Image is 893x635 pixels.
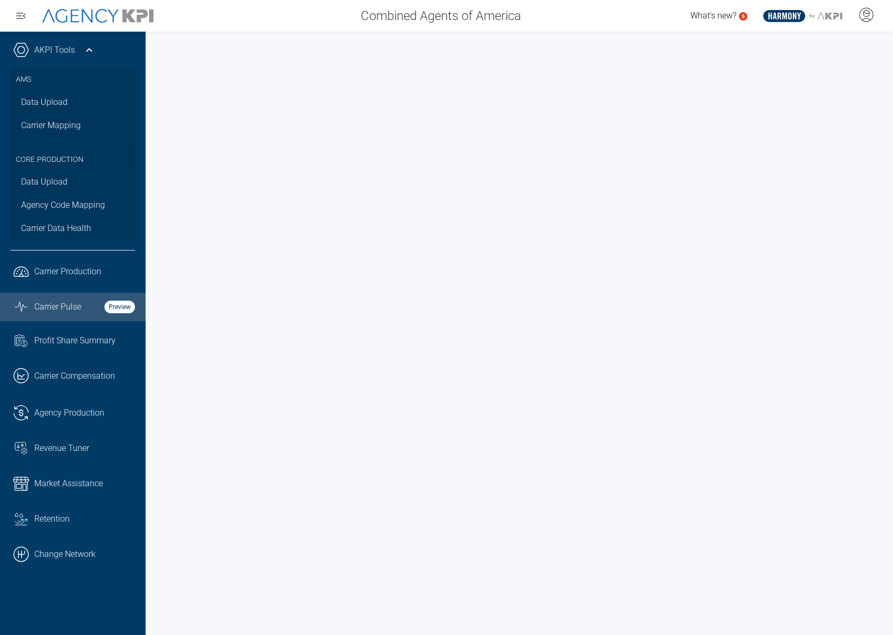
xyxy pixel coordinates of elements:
span: Profit Share Summary [34,334,116,347]
a: AKPI Tools [34,44,75,56]
a: 5 [739,12,747,21]
span: Combined Agents of America [361,6,521,25]
span: Market Assistance [34,477,103,490]
a: Carrier Mapping [11,114,135,137]
strong: Preview [104,301,135,313]
span: Carrier Pulse [34,301,81,313]
div: Retention [34,513,135,525]
a: Data Upload [11,170,135,194]
h3: AMS [16,69,130,91]
span: What's new? [690,11,736,21]
a: Carrier Data Health [11,217,135,240]
a: Data Upload [11,91,135,114]
span: Carrier Compensation [34,370,115,382]
span: Carrier Data Health [21,222,91,235]
span: Revenue Tuner [34,442,89,455]
text: 5 [742,13,745,19]
img: AgencyKPI [42,9,153,23]
span: Agency Production [34,407,104,419]
a: Agency Code Mapping [11,194,135,217]
span: Carrier Production [34,265,101,278]
h3: Core Production [16,142,130,171]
